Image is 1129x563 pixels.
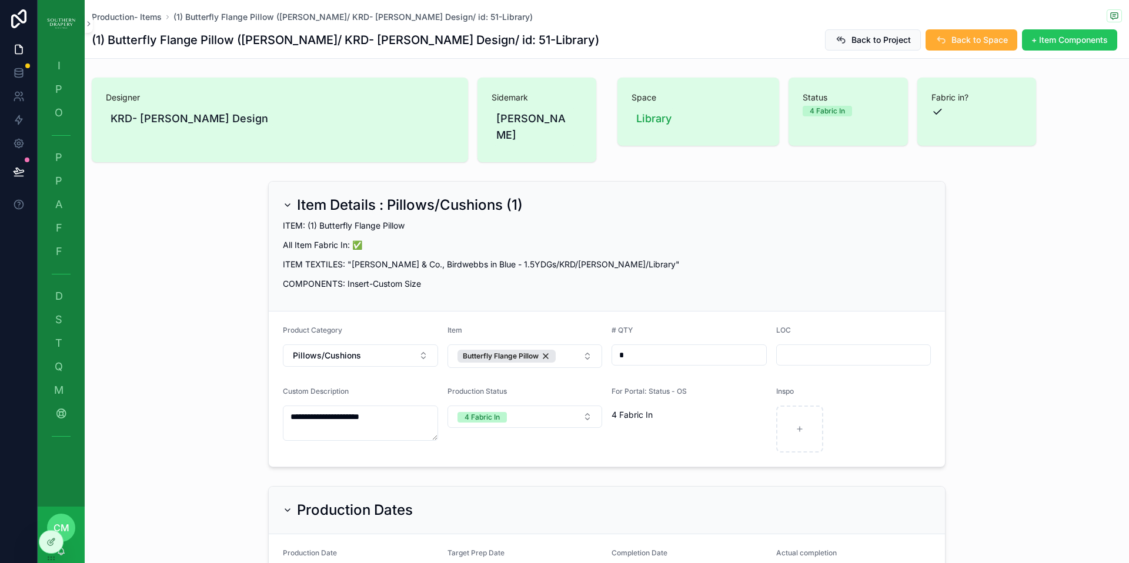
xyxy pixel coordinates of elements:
[283,219,931,232] p: ITEM: (1) Butterfly Flange Pillow
[38,47,85,461] div: scrollable content
[496,110,573,143] span: [PERSON_NAME]
[283,277,931,290] p: COMPONENTS: Insert-Custom Size
[45,170,78,192] a: P
[803,92,894,103] span: Status
[1022,29,1117,51] button: + Item Components
[612,326,633,334] span: # QTY
[926,29,1017,51] button: Back to Space
[53,60,65,72] span: I
[776,548,837,557] span: Actual completion
[293,350,361,361] span: Pillows/Cushions
[53,222,65,234] span: F
[447,548,505,557] span: Target Prep Date
[45,55,78,76] a: I
[465,412,500,423] div: 4 Fabric In
[45,102,78,123] a: O
[447,326,462,334] span: Item
[53,199,65,210] span: A
[53,107,65,119] span: O
[283,239,931,251] p: All Item Fabric In: ✅
[810,106,845,116] div: 4 Fabric In
[931,92,1023,103] span: Fabric in?
[53,361,65,373] span: Q
[111,110,268,127] span: KRD- [PERSON_NAME] Design
[283,326,342,334] span: Product Category
[53,290,65,302] span: D
[53,337,65,349] span: T
[632,108,676,129] a: Library
[45,147,78,168] a: P
[45,356,78,377] a: Q
[951,34,1008,46] span: Back to Space
[851,34,911,46] span: Back to Project
[45,309,78,330] a: S
[45,79,78,100] a: P
[53,83,65,95] span: P
[45,241,78,262] a: F
[283,344,438,367] button: Select Button
[92,11,162,23] a: Production- Items
[92,32,599,48] h1: (1) Butterfly Flange Pillow ([PERSON_NAME]/ KRD- [PERSON_NAME] Design/ id: 51-Library)
[173,11,533,23] a: (1) Butterfly Flange Pillow ([PERSON_NAME]/ KRD- [PERSON_NAME] Design/ id: 51-Library)
[492,92,583,103] span: Sidemark
[612,387,687,396] span: For Portal: Status - OS
[54,521,69,535] span: cm
[53,175,65,187] span: P
[825,29,921,51] button: Back to Project
[106,92,454,103] span: Designer
[283,258,931,270] p: ITEM TEXTILES: "[PERSON_NAME] & Co., Birdwebbs in Blue - 1.5YDGs/KRD/[PERSON_NAME]/Library"
[297,501,413,520] h2: Production Dates
[447,406,603,428] button: Select Button
[45,194,78,215] a: A
[776,387,794,396] span: Inspo
[457,350,556,363] button: Unselect 356
[447,344,603,368] button: Select Button
[1031,34,1108,46] span: + Item Components
[47,14,75,33] img: App logo
[53,384,65,396] span: M
[632,92,765,103] span: Space
[612,548,667,557] span: Completion Date
[45,380,78,401] a: M
[283,387,349,396] span: Custom Description
[447,387,507,396] span: Production Status
[463,351,539,361] span: Butterfly Flange Pillow
[45,333,78,354] a: T
[45,217,78,239] a: F
[776,326,791,334] span: LOC
[53,246,65,257] span: F
[612,409,767,421] span: 4 Fabric In
[297,196,523,215] h2: Item Details : Pillows/Cushions (1)
[53,152,65,163] span: P
[53,314,65,326] span: S
[283,548,337,557] span: Production Date
[45,286,78,307] a: D
[636,110,672,127] span: Library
